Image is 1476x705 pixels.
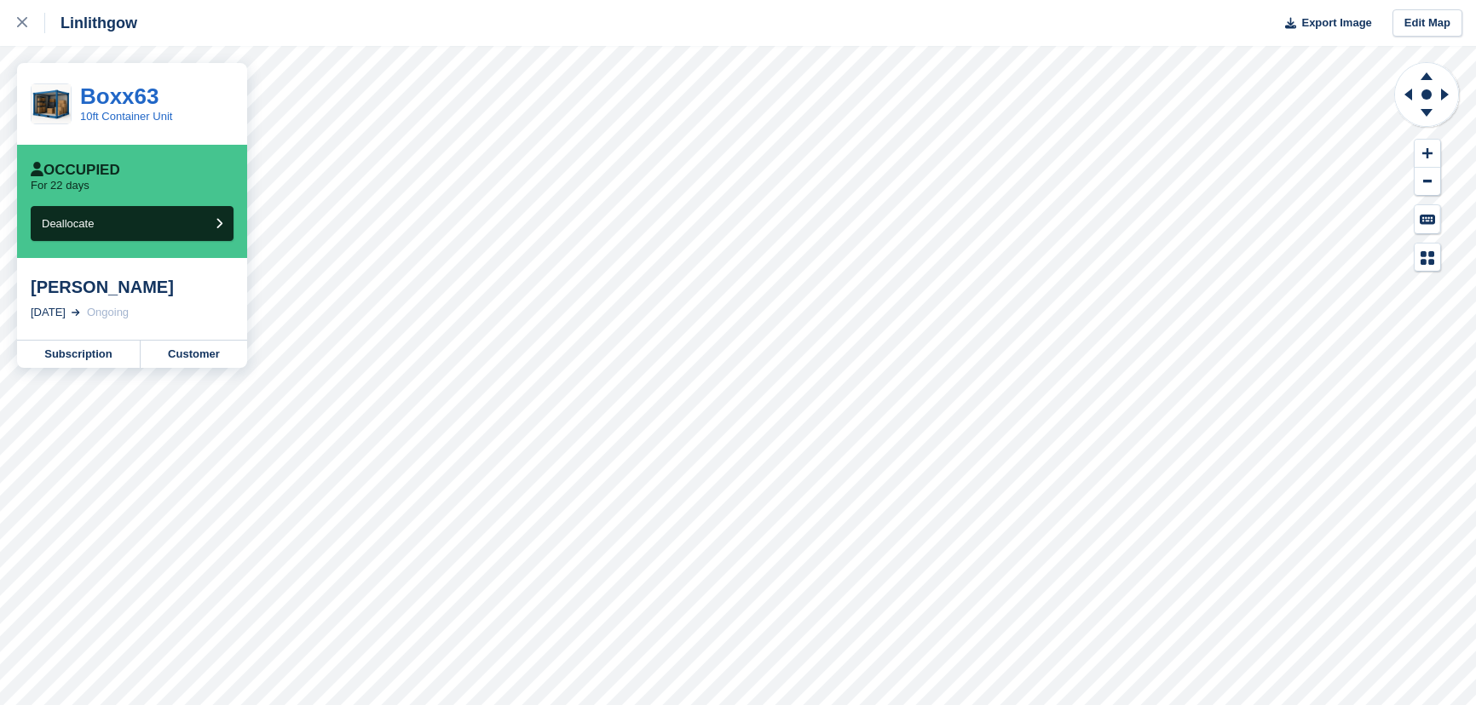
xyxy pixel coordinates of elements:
a: Customer [141,341,247,368]
div: Ongoing [87,304,129,321]
a: Edit Map [1392,9,1462,37]
button: Zoom Out [1415,168,1440,196]
div: [PERSON_NAME] [31,277,234,297]
button: Deallocate [31,206,234,241]
button: Zoom In [1415,140,1440,168]
div: [DATE] [31,304,66,321]
span: Deallocate [42,217,94,230]
button: Export Image [1275,9,1372,37]
div: Occupied [31,162,120,179]
p: For 22 days [31,179,89,192]
a: 10ft Container Unit [80,110,172,123]
button: Map Legend [1415,244,1440,272]
button: Keyboard Shortcuts [1415,205,1440,233]
span: Export Image [1301,14,1371,32]
img: Container_Image_3.png [32,84,71,123]
div: Linlithgow [45,13,137,33]
a: Subscription [17,341,141,368]
a: Boxx63 [80,83,159,109]
img: arrow-right-light-icn-cde0832a797a2874e46488d9cf13f60e5c3a73dbe684e267c42b8395dfbc2abf.svg [72,309,80,316]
